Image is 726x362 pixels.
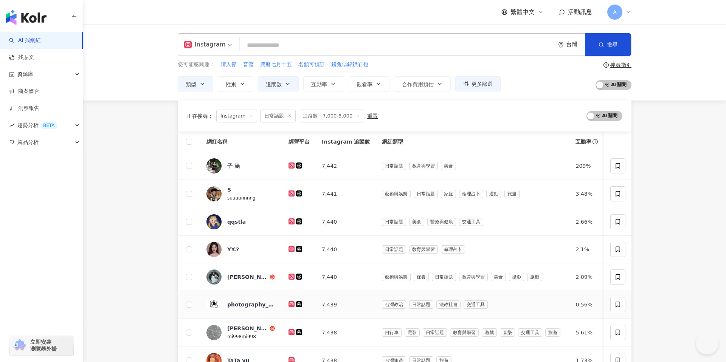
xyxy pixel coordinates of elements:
[450,328,479,337] span: 教育與學習
[206,214,276,229] a: KOL Avatarqqstla
[227,325,268,332] div: [PERSON_NAME]
[9,105,39,112] a: 洞察報告
[243,60,254,69] button: 普渡
[260,110,296,122] span: 日常話題
[227,301,276,308] div: photography_godzilla
[331,61,368,68] span: 錢兔似錦鑽石包
[227,273,268,281] div: [PERSON_NAME]
[206,186,222,201] img: KOL Avatar
[258,76,299,91] button: 追蹤數
[464,300,488,309] span: 交通工具
[206,214,222,229] img: KOL Avatar
[6,10,47,25] img: logo
[316,236,376,263] td: 7,440
[576,218,599,226] div: 2.66%
[409,162,438,170] span: 教育與學習
[9,54,34,61] a: 找貼文
[568,8,592,15] span: 活動訊息
[518,328,542,337] span: 交通工具
[298,60,325,69] button: 名額可預訂
[9,37,41,44] a: searchAI 找網紅
[9,88,39,95] a: 商案媒合
[17,117,57,134] span: 趨勢分析
[184,39,225,51] div: Instagram
[221,61,237,68] span: 情人節
[576,162,599,170] div: 209%
[382,273,411,281] span: 藝術與娛樂
[30,339,57,352] span: 立即安裝 瀏覽器外掛
[316,319,376,347] td: 7,438
[414,273,429,281] span: 保養
[282,131,316,152] th: 經營平台
[227,334,256,339] span: mi998mi998
[206,242,276,257] a: KOL AvatarYY.?
[187,113,213,119] span: 正在搜尋 ：
[402,81,434,87] span: 合作費用預估
[216,110,257,122] span: Instagram
[545,328,560,337] span: 旅遊
[206,269,222,285] img: KOL Avatar
[298,61,325,68] span: 名額可預訂
[227,186,231,193] div: S
[17,134,39,151] span: 競品分析
[576,245,599,254] div: 2.1%
[576,138,591,145] span: 互動率
[206,325,276,340] a: KOL Avatar[PERSON_NAME]mi998mi998
[357,81,372,87] span: 觀看率
[206,297,222,312] img: KOL Avatar
[206,158,276,173] a: KOL Avatar子 涵
[423,328,447,337] span: 日常話題
[527,273,542,281] span: 旅遊
[206,186,276,202] a: KOL AvatarSsuuuunnnng
[486,190,501,198] span: 運動
[441,245,465,254] span: 命理占卜
[331,60,369,69] button: 錢兔似錦鑽石包
[409,245,438,254] span: 教育與學習
[585,33,631,56] button: 搜尋
[414,190,438,198] span: 日常話題
[40,122,57,129] div: BETA
[303,76,344,91] button: 互動率
[266,81,282,87] span: 追蹤數
[206,269,276,285] a: KOL Avatar[PERSON_NAME]
[607,42,617,48] span: 搜尋
[696,332,718,354] iframe: Help Scout Beacon - Open
[227,162,240,170] div: 子 涵
[206,325,222,340] img: KOL Avatar
[591,138,599,145] span: info-circle
[218,76,253,91] button: 性別
[382,218,406,226] span: 日常話題
[316,131,376,152] th: Instagram 追蹤數
[409,218,424,226] span: 美食
[382,245,406,254] span: 日常話題
[227,246,239,253] div: YY.?
[12,339,27,351] img: chrome extension
[316,180,376,208] td: 7,441
[299,110,364,122] span: 追蹤數：7,000-8,000
[576,300,599,309] div: 0.56%
[9,123,14,128] span: rise
[186,81,196,87] span: 類型
[349,76,389,91] button: 觀看率
[432,273,456,281] span: 日常話題
[316,291,376,319] td: 7,439
[206,158,222,173] img: KOL Avatar
[482,328,497,337] span: 遊戲
[316,208,376,236] td: 7,440
[491,273,506,281] span: 美食
[613,8,617,16] span: A
[226,81,236,87] span: 性別
[220,60,237,69] button: 情人節
[243,61,254,68] span: 普渡
[382,190,411,198] span: 藝術與娛樂
[472,81,493,87] span: 更多篩選
[441,190,456,198] span: 家庭
[260,61,292,68] span: 農曆七月十五
[316,152,376,180] td: 7,442
[603,62,609,68] span: question-circle
[200,131,282,152] th: 網紅名稱
[441,162,456,170] span: 美食
[10,335,73,356] a: chrome extension立即安裝 瀏覽器外掛
[382,328,402,337] span: 自行車
[394,76,451,91] button: 合作費用預估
